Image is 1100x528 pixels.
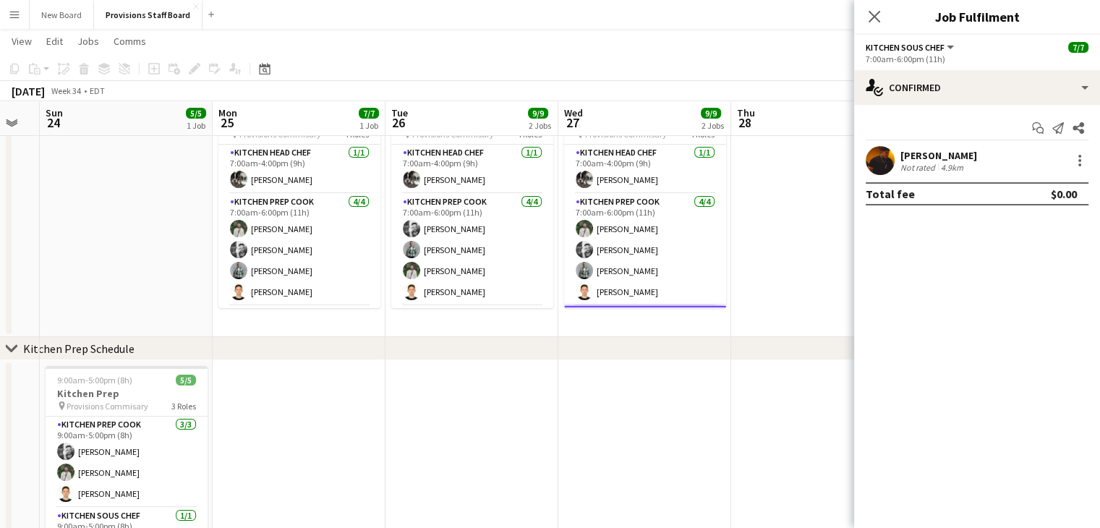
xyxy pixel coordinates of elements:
button: Kitchen Sous Chef [866,42,956,53]
div: Not rated [900,162,938,173]
span: View [12,35,32,48]
a: Comms [108,32,152,51]
span: Sun [46,106,63,119]
div: $0.00 [1051,187,1077,201]
span: 27 [562,114,583,131]
div: 1 Job [187,120,205,131]
div: 2 Jobs [702,120,724,131]
span: Wed [564,106,583,119]
app-job-card: 7:00am-6:00pm (11h)7/7Torquest Provisions Commisary4 RolesKitchen Head Chef1/17:00am-4:00pm (9h)[... [564,94,726,308]
span: 28 [735,114,755,131]
span: 26 [389,114,408,131]
span: 5/5 [176,375,196,386]
span: Provisions Commisary [67,401,148,412]
span: 25 [216,114,237,131]
app-card-role: Kitchen Head Chef1/17:00am-4:00pm (9h)[PERSON_NAME] [564,145,726,194]
div: EDT [90,85,105,96]
div: Total fee [866,187,915,201]
button: Provisions Staff Board [94,1,202,29]
a: View [6,32,38,51]
span: 5/5 [186,108,206,119]
span: Edit [46,35,63,48]
span: Kitchen Sous Chef [866,42,945,53]
span: 9:00am-5:00pm (8h) [57,375,132,386]
span: 3 Roles [171,401,196,412]
app-card-role: Kitchen Prep Cook4/47:00am-6:00pm (11h)[PERSON_NAME][PERSON_NAME][PERSON_NAME][PERSON_NAME] [218,194,380,306]
a: Jobs [72,32,105,51]
a: Edit [40,32,69,51]
app-card-role: Kitchen Head Chef1/17:00am-4:00pm (9h)[PERSON_NAME] [218,145,380,194]
app-card-role: Kitchen Prep Cook4/47:00am-6:00pm (11h)[PERSON_NAME][PERSON_NAME][PERSON_NAME][PERSON_NAME] [564,194,726,306]
div: 4.9km [938,162,966,173]
span: 7/7 [1068,42,1088,53]
span: Thu [737,106,755,119]
div: Confirmed [854,70,1100,105]
span: 9/9 [528,108,548,119]
app-job-card: 7:00am-6:00pm (11h)7/7Torquest Provisions Commisary4 RolesKitchen Head Chef1/17:00am-4:00pm (9h)[... [218,94,380,308]
h3: Kitchen Prep [46,387,208,400]
span: Tue [391,106,408,119]
span: Mon [218,106,237,119]
span: Jobs [77,35,99,48]
app-job-card: 7:00am-6:00pm (11h)7/7Torquest Provisions Commisary4 RolesKitchen Head Chef1/17:00am-4:00pm (9h)[... [391,94,553,308]
div: Kitchen Prep Schedule [23,341,135,356]
app-card-role: Kitchen Prep Cook4/47:00am-6:00pm (11h)[PERSON_NAME][PERSON_NAME][PERSON_NAME][PERSON_NAME] [391,194,553,306]
h3: Job Fulfilment [854,7,1100,26]
span: Week 34 [48,85,84,96]
div: 2 Jobs [529,120,551,131]
span: 7/7 [359,108,379,119]
div: 1 Job [359,120,378,131]
span: 9/9 [701,108,721,119]
div: 7:00am-6:00pm (11h) [866,54,1088,64]
app-card-role: Kitchen Prep Cook3/39:00am-5:00pm (8h)[PERSON_NAME][PERSON_NAME][PERSON_NAME] [46,417,208,508]
div: [PERSON_NAME] [900,149,977,162]
button: New Board [30,1,94,29]
div: [DATE] [12,84,45,98]
span: Comms [114,35,146,48]
app-card-role: Kitchen Head Chef1/17:00am-4:00pm (9h)[PERSON_NAME] [391,145,553,194]
span: 24 [43,114,63,131]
